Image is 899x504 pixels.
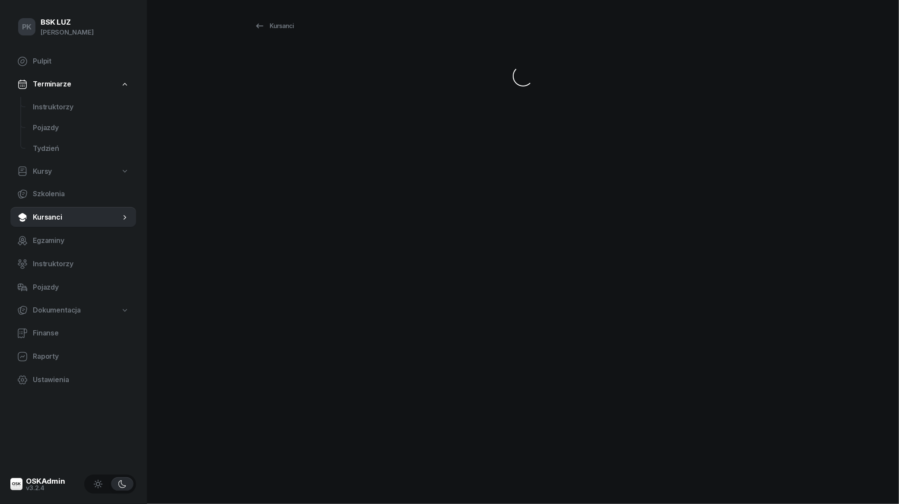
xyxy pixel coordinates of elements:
a: Kursy [10,162,136,182]
a: Finanse [10,323,136,344]
a: Kursanci [10,207,136,228]
a: Pojazdy [10,277,136,298]
span: PK [22,23,32,31]
a: Terminarze [10,74,136,94]
span: Pulpit [33,56,129,67]
span: Raporty [33,351,129,362]
span: Dokumentacja [33,305,81,316]
a: Tydzień [26,138,136,159]
a: Instruktorzy [10,254,136,274]
span: Szkolenia [33,188,129,200]
div: Kursanci [254,21,294,31]
a: Instruktorzy [26,97,136,118]
span: Pojazdy [33,122,129,134]
div: BSK LUZ [41,19,94,26]
span: Instruktorzy [33,102,129,113]
span: Tydzień [33,143,129,154]
span: Pojazdy [33,282,129,293]
img: logo-xs@2x.png [10,478,22,490]
a: Pojazdy [26,118,136,138]
a: Ustawienia [10,370,136,390]
a: Pulpit [10,51,136,72]
span: Kursy [33,166,52,177]
span: Terminarze [33,79,71,90]
a: Egzaminy [10,230,136,251]
a: Dokumentacja [10,300,136,320]
a: Kursanci [247,17,302,35]
span: Egzaminy [33,235,129,246]
span: Kursanci [33,212,121,223]
a: Raporty [10,346,136,367]
div: v3.2.4 [26,485,65,491]
span: Finanse [33,328,129,339]
div: [PERSON_NAME] [41,27,94,38]
span: Ustawienia [33,374,129,386]
a: Szkolenia [10,184,136,204]
div: OSKAdmin [26,478,65,485]
span: Instruktorzy [33,258,129,270]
